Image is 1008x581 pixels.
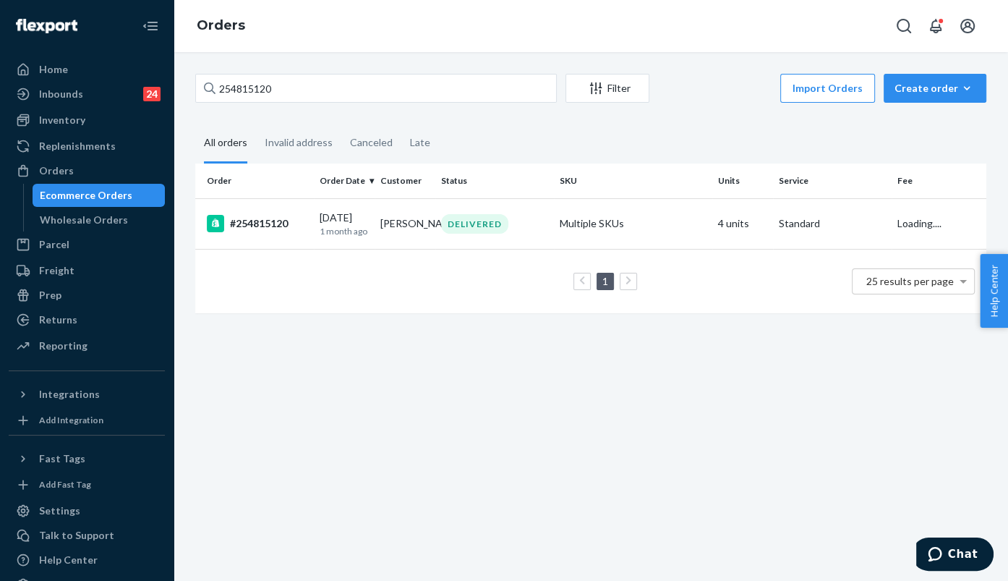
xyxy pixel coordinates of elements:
button: Import Orders [780,74,875,103]
th: Order Date [314,164,375,198]
div: Replenishments [39,139,116,153]
div: Add Integration [39,414,103,426]
a: Freight [9,259,165,282]
td: Loading.... [892,198,986,249]
iframe: Opens a widget where you can chat to one of our agents [916,538,994,574]
button: Open notifications [921,12,950,41]
th: Fee [892,164,986,198]
div: Late [410,124,430,161]
a: Reporting [9,334,165,357]
div: Customer [380,174,430,187]
div: Ecommerce Orders [40,188,132,203]
div: Freight [39,263,74,278]
a: Add Integration [9,412,165,429]
td: Multiple SKUs [554,198,712,249]
div: Returns [39,313,77,327]
p: 1 month ago [320,225,369,237]
th: Status [435,164,554,198]
ol: breadcrumbs [185,5,257,47]
button: Filter [565,74,649,103]
a: Orders [197,17,245,33]
a: Help Center [9,548,165,572]
div: Create order [894,81,975,96]
div: Filter [566,81,649,96]
span: 25 results per page [866,275,954,287]
div: Talk to Support [39,528,114,543]
button: Close Navigation [136,12,165,41]
div: Canceled [350,124,393,161]
a: Settings [9,499,165,522]
div: DELIVERED [441,214,508,234]
th: Order [195,164,314,198]
div: Settings [39,504,80,518]
a: Replenishments [9,135,165,158]
a: Wholesale Orders [33,208,166,232]
a: Parcel [9,233,165,256]
a: Add Fast Tag [9,476,165,493]
input: Search orders [195,74,557,103]
div: Reporting [39,339,87,353]
a: Returns [9,308,165,331]
a: Inventory [9,109,165,132]
a: Prep [9,284,165,307]
p: Standard [779,216,886,231]
div: Invalid address [265,124,333,161]
td: 4 units [712,198,773,249]
button: Talk to Support [9,524,165,547]
div: Inventory [39,113,85,127]
a: Page 1 is your current page [599,275,611,287]
div: Fast Tags [39,451,85,466]
button: Help Center [980,254,1008,328]
img: Flexport logo [16,19,77,33]
div: 24 [143,87,161,101]
div: Home [39,62,68,77]
div: Prep [39,288,61,302]
div: Wholesale Orders [40,213,128,227]
div: Help Center [39,553,98,567]
th: Service [773,164,892,198]
button: Open Search Box [889,12,918,41]
a: Inbounds24 [9,82,165,106]
th: Units [712,164,773,198]
th: SKU [554,164,712,198]
button: Fast Tags [9,447,165,470]
button: Integrations [9,383,165,406]
div: Add Fast Tag [39,478,91,491]
button: Open account menu [953,12,982,41]
div: Orders [39,164,74,178]
div: Inbounds [39,87,83,101]
a: Ecommerce Orders [33,184,166,207]
div: #254815120 [207,215,308,232]
a: Home [9,58,165,81]
td: [PERSON_NAME] [375,198,435,249]
a: Orders [9,159,165,182]
div: Parcel [39,237,69,252]
button: Create order [884,74,986,103]
div: Integrations [39,387,100,402]
div: All orders [204,124,247,164]
div: [DATE] [320,211,369,237]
